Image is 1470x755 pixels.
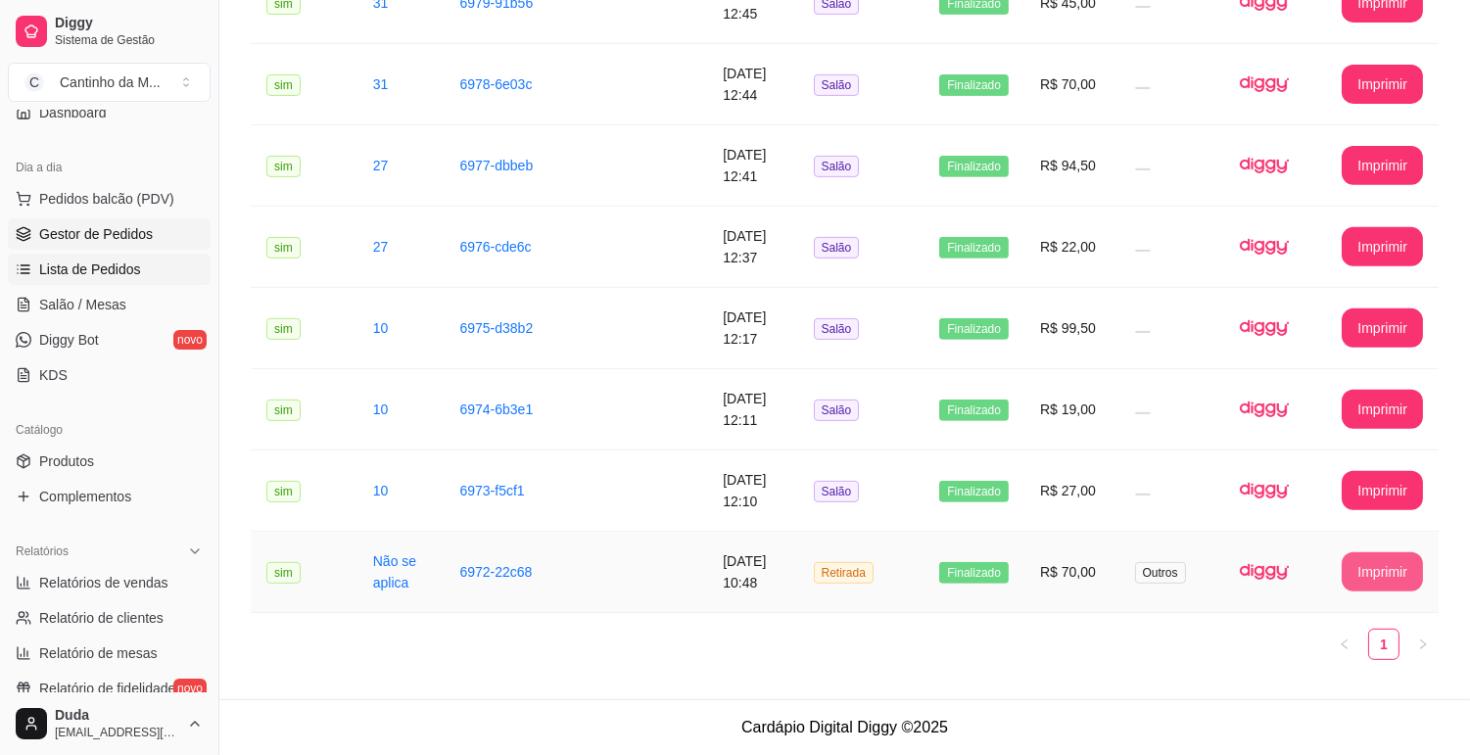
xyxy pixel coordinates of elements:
a: Relatório de mesas [8,637,211,669]
span: Relatório de clientes [39,608,164,628]
a: 6974-6b3e1 [459,401,533,417]
span: Finalizado [939,156,1009,177]
span: sim [266,74,301,96]
button: Imprimir [1342,471,1423,510]
span: Duda [55,707,179,725]
button: Imprimir [1342,227,1423,266]
a: 31 [373,76,389,92]
a: DiggySistema de Gestão [8,8,211,55]
img: diggy [1240,60,1289,109]
td: [DATE] 12:10 [707,450,797,532]
a: Gestor de Pedidos [8,218,211,250]
span: [EMAIL_ADDRESS][DOMAIN_NAME] [55,725,179,740]
img: diggy [1240,222,1289,271]
li: Previous Page [1329,629,1360,660]
span: sim [266,156,301,177]
a: 10 [373,483,389,498]
span: Salão [814,74,860,96]
a: Relatórios de vendas [8,567,211,598]
a: 6978-6e03c [459,76,532,92]
span: Finalizado [939,74,1009,96]
span: sim [266,237,301,259]
a: 27 [373,239,389,255]
img: diggy [1240,141,1289,190]
span: sim [266,481,301,502]
a: KDS [8,359,211,391]
button: Imprimir [1342,65,1423,104]
td: [DATE] 12:44 [707,44,797,125]
a: Não se aplica [373,553,416,590]
span: Salão [814,318,860,340]
a: Relatório de clientes [8,602,211,634]
span: C [24,72,44,92]
span: Relatórios de vendas [39,573,168,592]
img: diggy [1240,385,1289,434]
button: Imprimir [1342,390,1423,429]
a: 1 [1369,630,1399,659]
span: left [1339,638,1351,650]
span: Lista de Pedidos [39,260,141,279]
span: Finalizado [939,237,1009,259]
span: Sistema de Gestão [55,32,203,48]
span: Outros [1135,562,1186,584]
td: [DATE] 12:17 [707,288,797,369]
a: 6975-d38b2 [459,320,533,336]
button: Pedidos balcão (PDV) [8,183,211,214]
a: 6973-f5cf1 [459,483,524,498]
a: 6977-dbbeb [459,158,533,173]
span: right [1417,638,1429,650]
span: Diggy Bot [39,330,99,350]
a: Complementos [8,481,211,512]
span: Salão [814,481,860,502]
span: Salão / Mesas [39,295,126,314]
div: Cantinho da M ... [60,72,161,92]
span: Finalizado [939,481,1009,502]
li: 1 [1368,629,1399,660]
span: Relatório de fidelidade [39,679,175,698]
a: Lista de Pedidos [8,254,211,285]
span: Finalizado [939,562,1009,584]
td: [DATE] 10:48 [707,532,797,613]
td: R$ 94,50 [1024,125,1119,207]
td: [DATE] 12:11 [707,369,797,450]
span: Relatório de mesas [39,643,158,663]
td: R$ 19,00 [1024,369,1119,450]
footer: Cardápio Digital Diggy © 2025 [219,699,1470,755]
span: Finalizado [939,400,1009,421]
button: Imprimir [1342,146,1423,185]
img: diggy [1240,304,1289,353]
span: Complementos [39,487,131,506]
span: Produtos [39,451,94,471]
td: R$ 70,00 [1024,44,1119,125]
a: Diggy Botnovo [8,324,211,355]
span: sim [266,318,301,340]
td: R$ 22,00 [1024,207,1119,288]
a: 10 [373,401,389,417]
button: Imprimir [1342,308,1423,348]
span: Gestor de Pedidos [39,224,153,244]
a: Salão / Mesas [8,289,211,320]
div: Dia a dia [8,152,211,183]
span: Salão [814,237,860,259]
button: Select a team [8,63,211,102]
a: Produtos [8,446,211,477]
span: Dashboard [39,103,107,122]
span: Pedidos balcão (PDV) [39,189,174,209]
div: Catálogo [8,414,211,446]
span: KDS [39,365,68,385]
button: Imprimir [1342,552,1423,591]
span: Retirada [814,562,874,584]
span: Relatórios [16,543,69,559]
span: sim [266,400,301,421]
span: sim [266,562,301,584]
button: right [1407,629,1439,660]
td: [DATE] 12:41 [707,125,797,207]
img: diggy [1240,466,1289,515]
a: Dashboard [8,97,211,128]
span: Finalizado [939,318,1009,340]
a: 10 [373,320,389,336]
td: R$ 27,00 [1024,450,1119,532]
td: R$ 99,50 [1024,288,1119,369]
li: Next Page [1407,629,1439,660]
span: Salão [814,400,860,421]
